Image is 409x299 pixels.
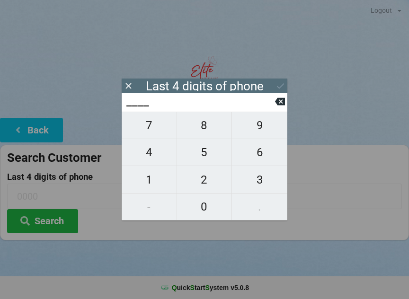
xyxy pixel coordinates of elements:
span: 0 [177,197,232,217]
button: 7 [122,112,177,139]
div: Last 4 digits of phone [146,81,264,91]
span: 9 [232,115,287,135]
span: 4 [122,142,177,162]
button: 1 [122,166,177,193]
button: 8 [177,112,232,139]
span: 3 [232,170,287,190]
button: 2 [177,166,232,193]
span: 7 [122,115,177,135]
button: 4 [122,139,177,166]
button: 5 [177,139,232,166]
span: 1 [122,170,177,190]
span: 5 [177,142,232,162]
span: 2 [177,170,232,190]
button: 3 [232,166,287,193]
button: 0 [177,193,232,220]
button: 9 [232,112,287,139]
span: 6 [232,142,287,162]
button: 6 [232,139,287,166]
span: 8 [177,115,232,135]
